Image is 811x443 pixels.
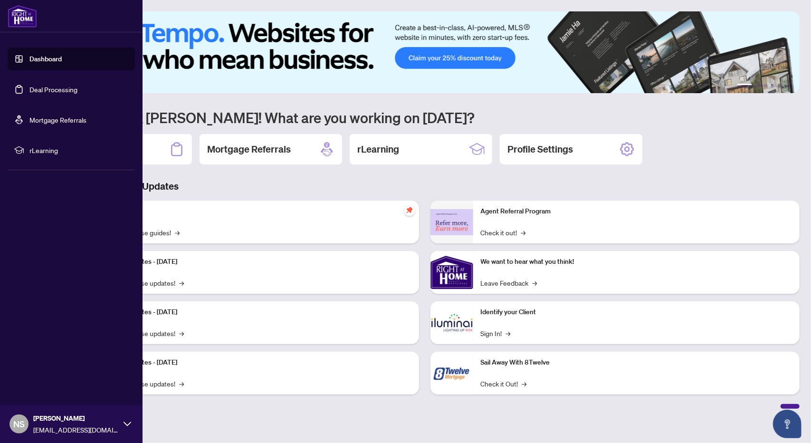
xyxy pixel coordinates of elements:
[506,328,511,338] span: →
[430,209,473,235] img: Agent Referral Program
[8,5,37,28] img: logo
[404,204,415,216] span: pushpin
[763,84,767,87] button: 3
[507,143,573,156] h2: Profile Settings
[430,352,473,395] img: Sail Away With 8Twelve
[786,84,790,87] button: 6
[771,84,775,87] button: 4
[522,378,527,389] span: →
[430,301,473,344] img: Identify your Client
[179,328,184,338] span: →
[481,278,537,288] a: Leave Feedback→
[779,84,782,87] button: 5
[100,257,411,267] p: Platform Updates - [DATE]
[773,410,801,438] button: Open asap
[481,357,792,368] p: Sail Away With 8Twelve
[533,278,537,288] span: →
[430,251,473,294] img: We want to hear what you think!
[100,357,411,368] p: Platform Updates - [DATE]
[357,143,399,156] h2: rLearning
[33,424,119,435] span: [EMAIL_ADDRESS][DOMAIN_NAME]
[13,417,25,431] span: NS
[207,143,291,156] h2: Mortgage Referrals
[756,84,760,87] button: 2
[737,84,752,87] button: 1
[100,307,411,318] p: Platform Updates - [DATE]
[481,378,527,389] a: Check it Out!→
[29,55,62,63] a: Dashboard
[33,413,119,424] span: [PERSON_NAME]
[481,206,792,217] p: Agent Referral Program
[49,108,800,126] h1: Welcome back [PERSON_NAME]! What are you working on [DATE]?
[175,227,180,238] span: →
[29,145,128,155] span: rLearning
[481,328,511,338] a: Sign In!→
[521,227,526,238] span: →
[179,278,184,288] span: →
[481,227,526,238] a: Check it out!→
[29,116,86,124] a: Mortgage Referrals
[29,85,77,94] a: Deal Processing
[49,11,800,93] img: Slide 0
[481,307,792,318] p: Identify your Client
[49,180,800,193] h3: Brokerage & Industry Updates
[481,257,792,267] p: We want to hear what you think!
[179,378,184,389] span: →
[100,206,411,217] p: Self-Help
